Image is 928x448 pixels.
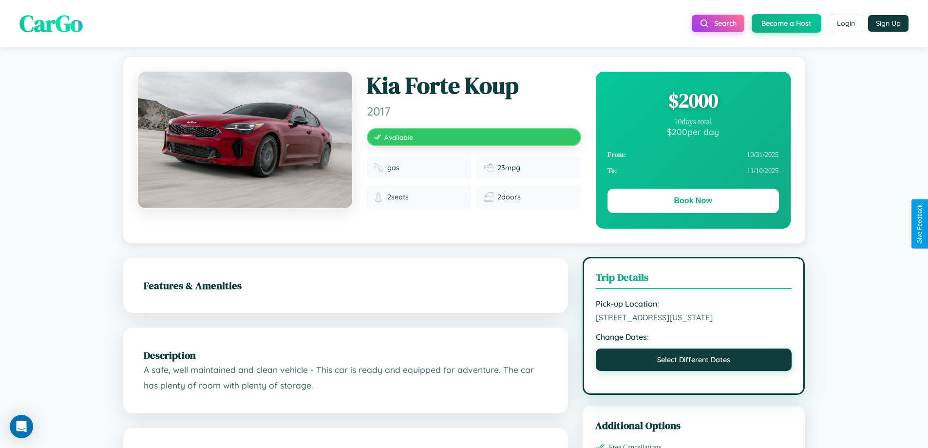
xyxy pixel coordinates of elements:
[607,87,779,114] div: $ 2000
[607,189,779,213] button: Book Now
[367,72,581,100] h1: Kia Forte Koup
[596,332,792,342] strong: Change Dates:
[596,349,792,371] button: Select Different Dates
[497,193,521,201] span: 2 doors
[144,362,548,393] p: A safe, well maintained and clean vehicle - This car is ready and equipped for adventure. The car...
[596,299,792,309] strong: Pick-up Location:
[692,15,744,32] button: Search
[374,163,383,173] img: Fuel type
[384,133,413,141] span: Available
[607,126,779,137] div: $ 200 per day
[607,117,779,126] div: 10 days total
[752,14,821,33] button: Become a Host
[714,19,737,28] span: Search
[916,204,923,244] div: Give Feedback
[596,312,792,322] span: [STREET_ADDRESS][US_STATE]
[144,348,548,362] h2: Description
[367,104,581,118] span: 2017
[868,15,909,32] button: Sign Up
[596,270,792,289] h3: Trip Details
[607,163,779,179] div: 11 / 10 / 2025
[19,7,83,39] span: CarGo
[607,147,779,163] div: 10 / 31 / 2025
[144,278,548,292] h2: Features & Amenities
[484,163,493,173] img: Fuel efficiency
[387,163,399,172] span: gas
[484,192,493,202] img: Doors
[595,418,793,432] h3: Additional Options
[138,72,352,208] img: Kia Forte Koup 2017
[829,15,863,32] button: Login
[10,415,33,438] div: Open Intercom Messenger
[387,193,409,201] span: 2 seats
[497,163,520,172] span: 23 mpg
[607,167,617,175] strong: To:
[607,151,626,159] strong: From:
[374,192,383,202] img: Seats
